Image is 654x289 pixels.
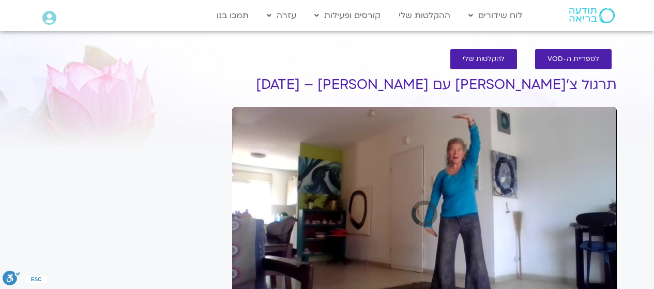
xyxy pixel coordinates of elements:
[309,6,386,25] a: קורסים ופעילות
[463,6,527,25] a: לוח שידורים
[569,8,615,23] img: תודעה בריאה
[463,55,505,63] span: להקלטות שלי
[450,49,517,69] a: להקלטות שלי
[232,77,617,93] h1: תרגול צ’[PERSON_NAME] עם [PERSON_NAME] – [DATE]
[547,55,599,63] span: לספריית ה-VOD
[262,6,301,25] a: עזרה
[393,6,455,25] a: ההקלטות שלי
[535,49,612,69] a: לספריית ה-VOD
[211,6,254,25] a: תמכו בנו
